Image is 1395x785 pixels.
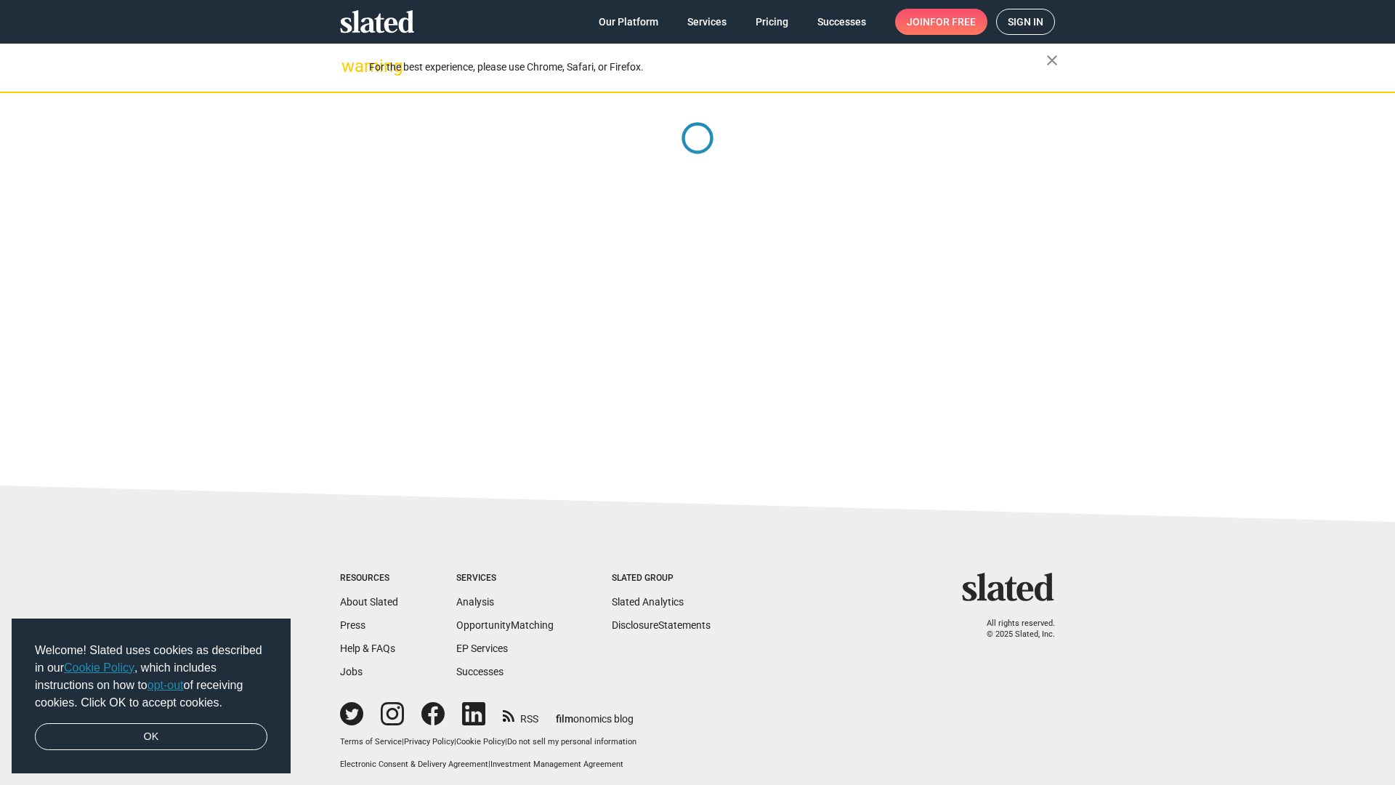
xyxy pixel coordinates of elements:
[340,760,488,769] a: Electronic Consent & Delivery Agreement
[456,666,504,677] a: Successes
[587,9,670,35] a: Our Platform
[456,573,554,584] div: Services
[599,9,658,35] span: Our Platform
[907,9,976,35] span: Join
[341,57,359,75] mat-icon: warning
[340,643,395,654] a: Help & FAQs
[456,737,505,746] a: Cookie Policy
[402,737,404,746] span: |
[488,760,490,769] span: |
[12,619,291,774] div: cookieconsent
[930,9,976,35] span: for free
[996,9,1055,35] a: Sign in
[676,9,738,35] a: Services
[756,9,788,35] span: Pricing
[404,737,454,746] a: Privacy Policy
[556,701,634,726] a: filmonomics blog
[507,737,636,748] button: Do not sell my personal information
[503,704,538,726] a: RSS
[612,573,711,584] div: Slated Group
[340,596,398,608] a: About Slated
[35,723,267,751] a: dismiss cookie message
[806,9,878,35] a: Successes
[1008,9,1043,34] span: Sign in
[612,596,684,608] a: Slated Analytics
[1043,52,1061,69] mat-icon: close
[895,9,987,35] a: Joinfor free
[340,737,402,746] a: Terms of Service
[971,619,1055,640] p: All rights reserved. © 2025 Slated, Inc.
[687,9,727,35] span: Services
[454,737,456,746] span: |
[456,596,494,608] a: Analysis
[340,573,398,584] div: Resources
[369,57,1046,77] div: For the best experience, please use Chrome, Safari, or Firefox.
[147,679,184,691] a: opt-out
[556,713,573,725] span: film
[456,619,554,631] a: OpportunityMatching
[612,619,711,631] a: DisclosureStatements
[340,666,363,677] a: Jobs
[490,760,623,769] a: Investment Management Agreement
[817,9,866,35] span: Successes
[505,737,507,746] span: |
[64,661,134,674] a: Cookie Policy
[744,9,800,35] a: Pricing
[35,642,267,712] span: Welcome! Slated uses cookies as described in our , which includes instructions on how to of recei...
[456,643,508,654] a: EP Services
[340,619,365,631] a: Press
